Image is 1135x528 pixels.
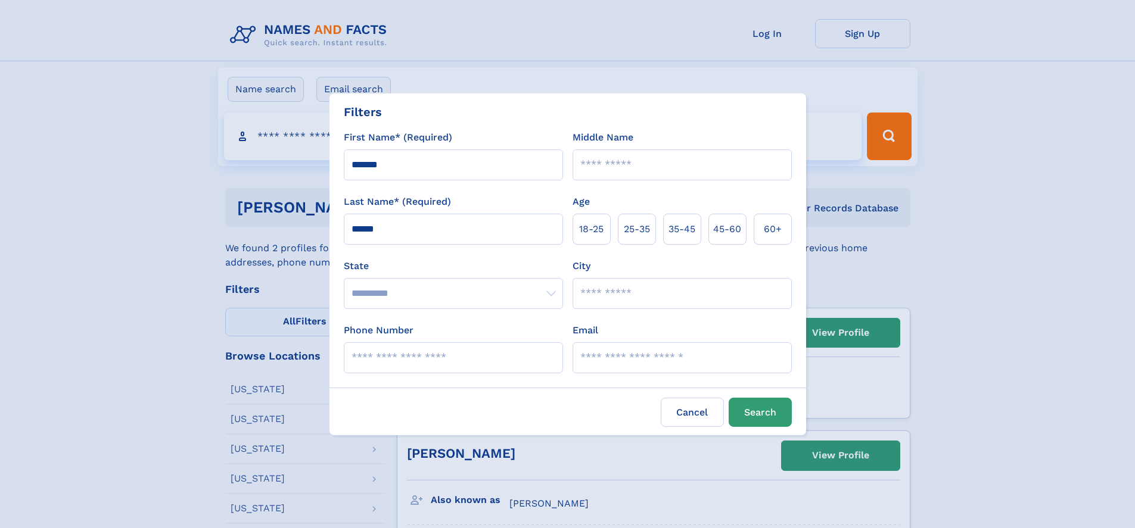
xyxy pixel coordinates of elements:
label: Age [573,195,590,209]
label: Phone Number [344,323,413,338]
span: 35‑45 [668,222,695,236]
label: First Name* (Required) [344,130,452,145]
span: 60+ [764,222,782,236]
div: Filters [344,103,382,121]
span: 25‑35 [624,222,650,236]
label: Email [573,323,598,338]
label: City [573,259,590,273]
span: 18‑25 [579,222,604,236]
button: Search [729,398,792,427]
label: Last Name* (Required) [344,195,451,209]
label: Cancel [661,398,724,427]
label: Middle Name [573,130,633,145]
span: 45‑60 [713,222,741,236]
label: State [344,259,563,273]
